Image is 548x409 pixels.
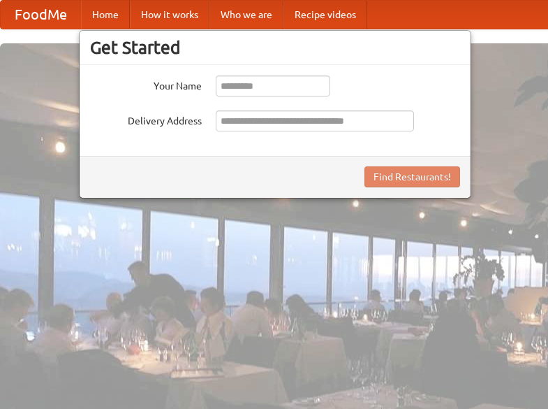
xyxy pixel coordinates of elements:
[1,1,81,29] a: FoodMe
[90,76,202,93] label: Your Name
[90,110,202,128] label: Delivery Address
[81,1,130,29] a: Home
[209,1,283,29] a: Who we are
[90,37,460,58] h3: Get Started
[283,1,367,29] a: Recipe videos
[364,166,460,187] button: Find Restaurants!
[130,1,209,29] a: How it works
